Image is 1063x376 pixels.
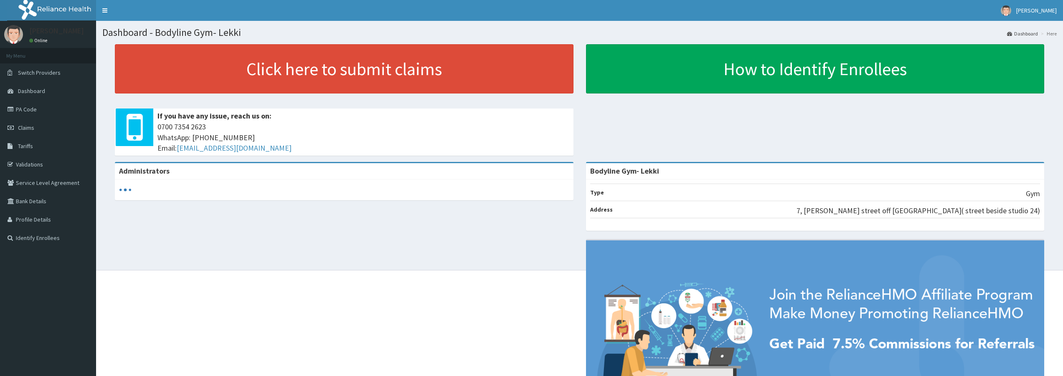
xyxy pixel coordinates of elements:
[157,111,271,121] b: If you have any issue, reach us on:
[1039,30,1057,37] li: Here
[29,38,49,43] a: Online
[1026,188,1040,199] p: Gym
[1007,30,1038,37] a: Dashboard
[590,206,613,213] b: Address
[4,25,23,44] img: User Image
[18,124,34,131] span: Claims
[119,184,132,196] svg: audio-loading
[586,44,1045,93] a: How to Identify Enrollees
[797,205,1040,216] p: 7, [PERSON_NAME] street off [GEOGRAPHIC_DATA]( street beside studio 24)
[29,27,84,35] p: [PERSON_NAME]
[157,121,569,154] span: 0700 7354 2623 WhatsApp: [PHONE_NUMBER] Email:
[1001,5,1011,16] img: User Image
[102,27,1057,38] h1: Dashboard - Bodyline Gym- Lekki
[18,69,61,76] span: Switch Providers
[115,44,573,93] a: Click here to submit claims
[590,189,604,196] b: Type
[590,166,659,176] strong: Bodyline Gym- Lekki
[18,87,45,95] span: Dashboard
[177,143,292,153] a: [EMAIL_ADDRESS][DOMAIN_NAME]
[18,142,33,150] span: Tariffs
[1016,7,1057,14] span: [PERSON_NAME]
[119,166,170,176] b: Administrators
